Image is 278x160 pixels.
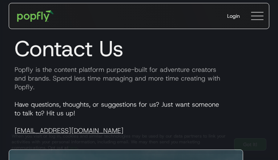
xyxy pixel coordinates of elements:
[12,133,228,151] div: When you visit or log in, cookies and similar technologies may be used by our data partners to li...
[221,7,246,25] a: Login
[68,145,77,151] a: here
[234,138,266,151] a: Got It!
[12,5,59,27] a: home
[9,100,269,135] p: Have questions, thoughts, or suggestions for us? Just want someone to talk to? Hit us up!
[9,65,269,91] p: Popfly is the content platform purpose-built for adventure creators and brands. Spend less time m...
[227,12,240,20] div: Login
[15,126,124,135] a: [EMAIL_ADDRESS][DOMAIN_NAME]
[9,36,269,62] h1: Contact Us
